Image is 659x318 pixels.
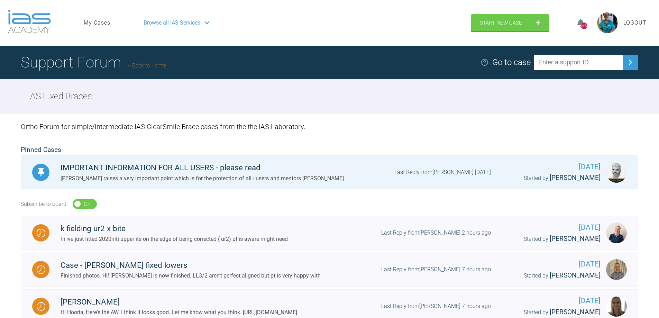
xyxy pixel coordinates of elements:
div: Case - [PERSON_NAME] fixed lowers [61,259,321,272]
input: Enter a support ID [534,55,623,70]
img: chevronRight.28bd32b0.svg [625,57,636,68]
div: Last Reply from [PERSON_NAME] [DATE] [394,168,491,177]
img: Marie Thogersen [606,296,627,317]
div: [PERSON_NAME] raises a very important point which is for the protection of all - users and mentor... [61,174,344,183]
div: 5713 [581,22,587,29]
img: Waiting [37,229,45,237]
div: On [84,200,91,209]
a: Waitingk fielding ur2 x bitehi ive just fitted 2020niti upper its on the edge of being corrected ... [21,216,638,250]
div: Started by [513,234,601,244]
a: Start New Case [471,14,549,31]
div: Ortho Forum for simple/intermediate IAS ClearSmile Brace cases from the the IAS Laboratory. [21,114,638,139]
h1: Support Forum [21,50,166,74]
span: Browse all IAS Services [144,18,200,27]
img: Pinned [37,168,45,176]
div: Hi Hooria, Here's the AW. I think it looks good. Let me know what you think. [URL][DOMAIN_NAME] [61,308,297,317]
img: Waiting [37,265,45,274]
div: Last Reply from [PERSON_NAME] 7 hours ago [381,302,491,311]
img: Magnus Håkansson [606,259,627,280]
a: My Cases [84,18,110,27]
a: Back to Home [128,62,166,69]
span: [PERSON_NAME] [550,235,601,243]
span: [DATE] [513,222,601,233]
img: Olivia Nixon [606,222,627,243]
img: profile.png [597,12,618,33]
div: Started by [513,307,601,318]
div: Subscribe to board [21,200,66,209]
div: Started by [513,173,601,183]
img: logo-light.3e3ef733.png [8,10,51,33]
div: hi ive just fitted 2020niti upper its on the edge of being corrected ( ur2) pt is aware might need [61,235,288,244]
a: Logout [623,18,647,27]
div: k fielding ur2 x bite [61,222,288,235]
h2: Pinned Cases [21,145,638,155]
div: Go to case [492,56,531,69]
span: [PERSON_NAME] [550,271,601,279]
img: help.e70b9f3d.svg [480,58,489,66]
div: Started by [513,270,601,281]
span: [DATE] [513,258,601,270]
img: Ross Hobson [606,162,627,183]
span: Start New Case [480,20,522,26]
h2: IAS Fixed Braces [28,89,92,104]
span: [PERSON_NAME] [550,174,601,182]
a: PinnedIMPORTANT INFORMATION FOR ALL USERS - please read[PERSON_NAME] raises a very important poin... [21,155,638,189]
div: Finished photos. Hi! [PERSON_NAME] is now finished. LL3/2 aren't perfect aligned but pt is very h... [61,271,321,280]
span: [DATE] [513,295,601,307]
a: WaitingCase - [PERSON_NAME] fixed lowersFinished photos. Hi! [PERSON_NAME] is now finished. LL3/2... [21,253,638,287]
img: Waiting [37,302,45,311]
div: Last Reply from [PERSON_NAME] 2 hours ago [381,228,491,237]
span: [PERSON_NAME] [550,308,601,316]
div: Last Reply from [PERSON_NAME] 7 hours ago [381,265,491,274]
div: IMPORTANT INFORMATION FOR ALL USERS - please read [61,162,344,174]
div: [PERSON_NAME] [61,296,297,308]
span: [DATE] [513,161,601,173]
